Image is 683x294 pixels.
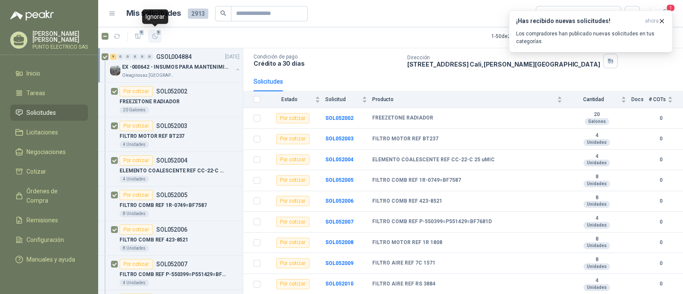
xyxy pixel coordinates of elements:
b: 8 [567,174,626,180]
div: Ignorar [142,9,168,24]
b: FILTRO AIRE REF RS 3884 [372,281,435,288]
p: PUNTO ELECTRICO SAS [32,44,88,49]
a: SOL052003 [325,136,353,142]
p: EX -000642 - INSUMOS PARA MANTENIMIENTO PREVENTIVO [122,63,228,71]
b: 8 [567,256,626,263]
div: 1 - 50 de 2550 [491,29,547,43]
p: [PERSON_NAME] [PERSON_NAME] [32,31,88,43]
div: Por cotizar [276,279,309,289]
a: Solicitudes [10,105,88,121]
a: Por cotizarSOL052006FILTRO COMB REF 423-85218 Unidades [98,221,243,256]
th: Solicitud [325,91,372,108]
div: Solicitudes [254,77,283,86]
div: 4 Unidades [120,279,149,286]
b: 0 [649,259,673,268]
a: Por cotizarSOL052007FILTRO COMB REF P-550399=P551429=BF7681D4 Unidades [98,256,243,290]
b: FILTRO COMB REF 1R-0749=BF7587 [372,177,461,184]
div: 0 [125,54,131,60]
b: ELEMENTO COALESCENTE REF CC-22-C 25 uMIC [372,157,495,163]
a: Inicio [10,65,88,82]
p: SOL052007 [156,261,187,267]
b: FILTRO MOTOR REF BT237 [372,136,438,143]
p: [DATE] [225,53,239,61]
div: 0 [117,54,124,60]
div: Por cotizar [276,217,309,227]
div: 20 Galones [120,107,149,114]
p: GSOL004884 [156,54,192,60]
p: FILTRO COMB REF 423-8521 [120,236,188,244]
p: SOL052002 [156,88,187,94]
button: 9 [148,29,162,43]
b: 0 [649,197,673,205]
a: SOL052008 [325,239,353,245]
div: Unidades [584,222,610,229]
span: Negociaciones [26,147,66,157]
a: SOL052010 [325,281,353,287]
a: Manuales y ayuda [10,251,88,268]
span: # COTs [649,96,666,102]
button: 1 [657,6,673,21]
a: Órdenes de Compra [10,183,88,209]
p: FILTRO COMB REF P-550399=P551429=BF7681D [120,271,226,279]
a: Tareas [10,85,88,101]
span: Órdenes de Compra [26,186,80,205]
b: 0 [649,176,673,184]
span: Producto [372,96,555,102]
h1: Mis solicitudes [126,7,181,20]
a: Negociaciones [10,144,88,160]
span: Remisiones [26,215,58,225]
th: Producto [372,91,567,108]
a: SOL052002 [325,115,353,121]
b: 0 [649,218,673,226]
span: Configuración [26,235,64,245]
a: SOL052004 [325,157,353,163]
b: 0 [649,239,673,247]
p: Dirección [407,55,600,61]
div: Por cotizar [276,175,309,186]
p: Oleaginosas [GEOGRAPHIC_DATA][PERSON_NAME] [122,72,176,79]
div: 8 Unidades [120,210,149,217]
button: 9 [131,29,145,43]
b: 0 [649,114,673,122]
b: 8 [567,236,626,243]
img: Company Logo [110,65,120,76]
div: Todas [541,9,559,18]
div: Por cotizar [120,190,153,200]
th: Docs [631,91,649,108]
p: Crédito a 30 días [254,60,400,67]
span: search [220,10,226,16]
a: Por cotizarSOL052005FILTRO COMB REF 1R-0749=BF75878 Unidades [98,186,243,221]
b: SOL052006 [325,198,353,204]
p: SOL052003 [156,123,187,129]
div: Por cotizar [276,196,309,206]
button: ¡Has recibido nuevas solicitudes!ahora Los compradores han publicado nuevas solicitudes en tus ca... [509,10,673,52]
div: Unidades [584,242,610,249]
img: Logo peakr [10,10,54,20]
div: 0 [139,54,146,60]
div: 4 Unidades [120,141,149,148]
p: SOL052004 [156,157,187,163]
a: Por cotizarSOL052002FREEZETONE RADIADOR20 Galones [98,83,243,117]
span: 9 [156,29,162,36]
p: FILTRO COMB REF 1R-0749=BF7587 [120,201,207,210]
a: SOL052007 [325,219,353,225]
span: 1 [666,4,675,12]
div: Unidades [584,263,610,270]
div: Por cotizar [276,134,309,144]
span: Tareas [26,88,45,98]
a: SOL052005 [325,177,353,183]
a: Remisiones [10,212,88,228]
a: SOL052009 [325,260,353,266]
div: Por cotizar [120,259,153,269]
div: Unidades [584,160,610,166]
div: Por cotizar [120,86,153,96]
div: Por cotizar [276,258,309,268]
b: FREEZETONE RADIADOR [372,115,433,122]
b: FILTRO AIRE REF 7C 1571 [372,260,435,267]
